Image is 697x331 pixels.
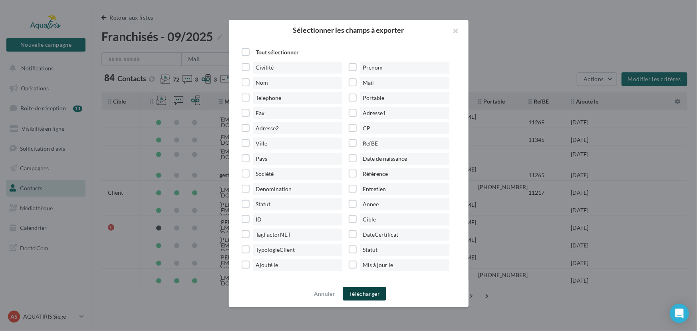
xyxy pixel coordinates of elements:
span: Mail [360,77,449,89]
span: TypologieClient [253,244,342,256]
span: Société [253,168,342,180]
span: Adresse1 [360,107,449,119]
span: Date de naissance [360,153,449,165]
span: Entretien [360,183,449,195]
span: Prenom [360,62,449,74]
span: Ajouté le [253,259,342,271]
span: Tout sélectionner [253,46,302,58]
span: Référence [360,168,449,180]
span: Pays [253,153,342,165]
span: TagFactorNET [253,229,342,241]
span: Statut [360,244,449,256]
div: Open Intercom Messenger [670,304,689,323]
span: Mis à jour le [360,259,449,271]
span: Portable [360,92,449,104]
span: Annee [360,198,449,210]
span: DateCertificat [360,229,449,241]
span: CP [360,122,449,134]
button: Télécharger [343,287,386,301]
span: Nom [253,77,342,89]
button: Annuler [311,289,338,299]
span: Denomination [253,183,342,195]
span: ID [253,213,342,225]
span: Statut [253,198,342,210]
span: RefBE [360,138,449,150]
span: Cible [360,213,449,225]
span: Adresse2 [253,122,342,134]
span: Fax [253,107,342,119]
span: Ville [253,138,342,150]
span: Telephone [253,92,342,104]
span: Civilité [253,62,342,74]
h2: Sélectionner les champs à exporter [242,26,456,34]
